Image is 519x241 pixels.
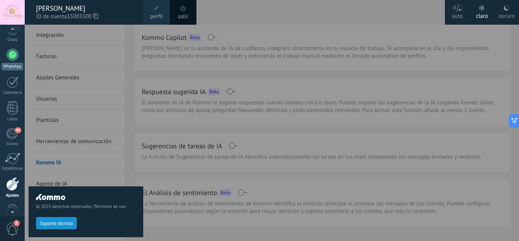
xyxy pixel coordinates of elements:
button: Soporte técnico [36,217,77,229]
div: [PERSON_NAME] [36,4,136,13]
div: Estadísticas [2,166,24,171]
span: 46 [15,127,21,133]
a: salir [178,13,188,21]
a: Soporte técnico [36,220,77,226]
div: oscuro [498,5,514,25]
div: Chats [2,38,24,43]
div: Correo [2,142,24,146]
span: 2 [14,220,20,226]
span: ID de cuenta [36,13,136,21]
div: auto [452,5,463,25]
div: Ajustes [2,193,24,198]
span: © 2025 derechos reservados | [36,204,136,209]
div: Calendario [2,90,24,95]
span: 35003300 [67,13,98,21]
span: perfil [150,13,163,21]
a: Términos de uso [94,204,126,209]
span: Soporte técnico [40,221,73,226]
div: WhatsApp [2,63,23,70]
div: Listas [2,117,24,122]
div: claro [476,5,488,25]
